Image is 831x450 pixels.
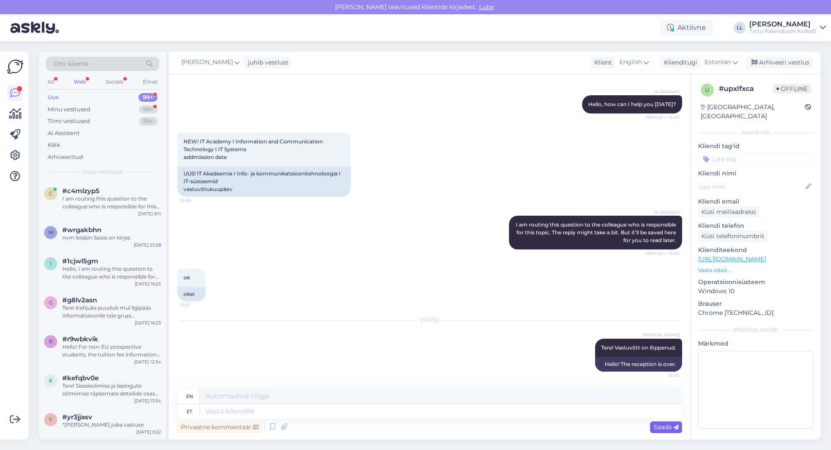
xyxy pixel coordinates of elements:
[591,58,612,67] div: Klient
[647,88,680,95] span: AI Assistent
[516,221,677,243] span: I am routing this question to the colleague who is responsible for this topic. The reply might ta...
[177,421,262,433] div: Privaatne kommentaar
[698,230,768,242] div: Küsi telefoninumbrit
[646,114,680,120] span: Nähtud ✓ 16:45
[135,320,161,326] div: [DATE] 16:23
[48,117,90,126] div: Tiimi vestlused
[705,58,731,67] span: Estonian
[54,59,88,68] span: Otsi kliente
[184,138,324,160] span: NEW! IT Academy I Information and Communication Technology I IT Systems addmission date
[83,168,123,176] span: Uued vestlused
[698,169,814,178] p: Kliendi nimi
[180,302,213,308] span: 16:51
[141,76,159,87] div: Email
[698,326,814,334] div: [PERSON_NAME]
[48,93,59,102] div: Uus
[187,404,192,419] div: et
[699,182,804,191] input: Lisa nimi
[134,398,161,404] div: [DATE] 13:34
[62,265,161,281] div: Hello, I am routing this question to the colleague who is responsible for this topic. The reply m...
[601,344,676,351] span: Tere! Vastuvõtt on lõppenud.
[698,152,814,165] input: Lisa tag
[72,76,87,87] div: Web
[698,299,814,308] p: Brauser
[180,197,213,204] span: 16:46
[660,20,713,36] div: Aktiivne
[135,281,161,287] div: [DATE] 16:25
[48,105,90,114] div: Minu vestlused
[698,278,814,287] p: Operatsioonisüsteem
[698,129,814,136] div: Kliendi info
[46,76,56,87] div: All
[7,58,23,75] img: Askly Logo
[698,266,814,274] p: Vaata edasi ...
[134,359,161,365] div: [DATE] 12:34
[698,197,814,206] p: Kliendi email
[654,423,679,431] span: Saada
[746,57,813,68] div: Arhiveeri vestlus
[177,316,682,324] div: [DATE]
[660,58,697,67] div: Klienditugi
[48,141,60,149] div: Kõik
[698,206,760,218] div: Küsi meiliaadressi
[62,234,161,242] div: nvm leidsin Saisis on kirjas
[245,58,289,67] div: juhib vestlust
[177,287,206,301] div: okei
[48,229,54,236] span: w
[62,382,161,398] div: Tere! Sissekolimise ja lepingute sõlmimise täpsemate detailide osas palun pöörduge otse õpilaskod...
[698,339,814,348] p: Märkmed
[138,210,161,217] div: [DATE] 9:11
[50,260,52,267] span: 1
[705,87,709,93] span: u
[62,304,161,320] div: Tere! Kahjuks puudub mul ligipääs informatsioonile teie grupi määramise kohta. Palun võtke ühendu...
[136,429,161,435] div: [DATE] 9:22
[177,166,351,197] div: UUS! IT Akadeemia I Info- ja kommunikatsioonitehnoloogia I IT-süsteemid vastuvõtukuupäev
[62,226,101,234] span: #wrgakbhn
[186,389,193,404] div: en
[48,153,83,162] div: Arhiveeritud
[646,250,680,256] span: Nähtud ✓ 16:46
[138,93,158,102] div: 99+
[49,299,53,306] span: g
[139,105,158,114] div: 99+
[134,242,161,248] div: [DATE] 22:28
[698,287,814,296] p: Windows 10
[719,84,773,94] div: # upxlfxca
[48,129,80,138] div: AI Assistent
[619,58,642,67] span: English
[49,416,52,423] span: y
[62,187,100,195] span: #c4mlzyp5
[749,21,826,35] a: [PERSON_NAME]Tartu Rakenduslik Kolledž
[701,103,805,121] div: [GEOGRAPHIC_DATA], [GEOGRAPHIC_DATA]
[647,372,680,379] span: 13:00
[595,357,682,372] div: Hello! The reception is over.
[773,84,811,94] span: Offline
[62,374,99,382] span: #kefqbv0e
[104,76,125,87] div: Socials
[698,308,814,317] p: Chrome [TECHNICAL_ID]
[642,332,680,338] span: [PERSON_NAME]
[698,221,814,230] p: Kliendi telefon
[698,246,814,255] p: Klienditeekond
[647,209,680,215] span: AI Assistent
[49,338,53,345] span: r
[184,274,190,281] span: ok
[62,421,161,429] div: *[PERSON_NAME] juba vastuse
[49,190,53,197] span: c
[62,195,161,210] div: I am routing this question to the colleague who is responsible for this topic. The reply might ta...
[181,58,233,67] span: [PERSON_NAME]
[734,22,746,34] div: LL
[749,21,816,28] div: [PERSON_NAME]
[588,101,676,107] span: Hello, how can I help you [DATE]?
[62,257,98,265] span: #1cjwl5gm
[698,255,766,263] a: [URL][DOMAIN_NAME]
[62,413,92,421] span: #yr3jjasv
[49,377,53,384] span: k
[62,296,97,304] span: #g8lv2asn
[62,335,98,343] span: #r9wbkvik
[698,142,814,151] p: Kliendi tag'id
[62,343,161,359] div: Hello! For non-EU prospective students, the tuition fee information can be complex and depends on...
[139,117,158,126] div: 99+
[477,3,496,11] span: Luba
[749,28,816,35] div: Tartu Rakenduslik Kolledž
